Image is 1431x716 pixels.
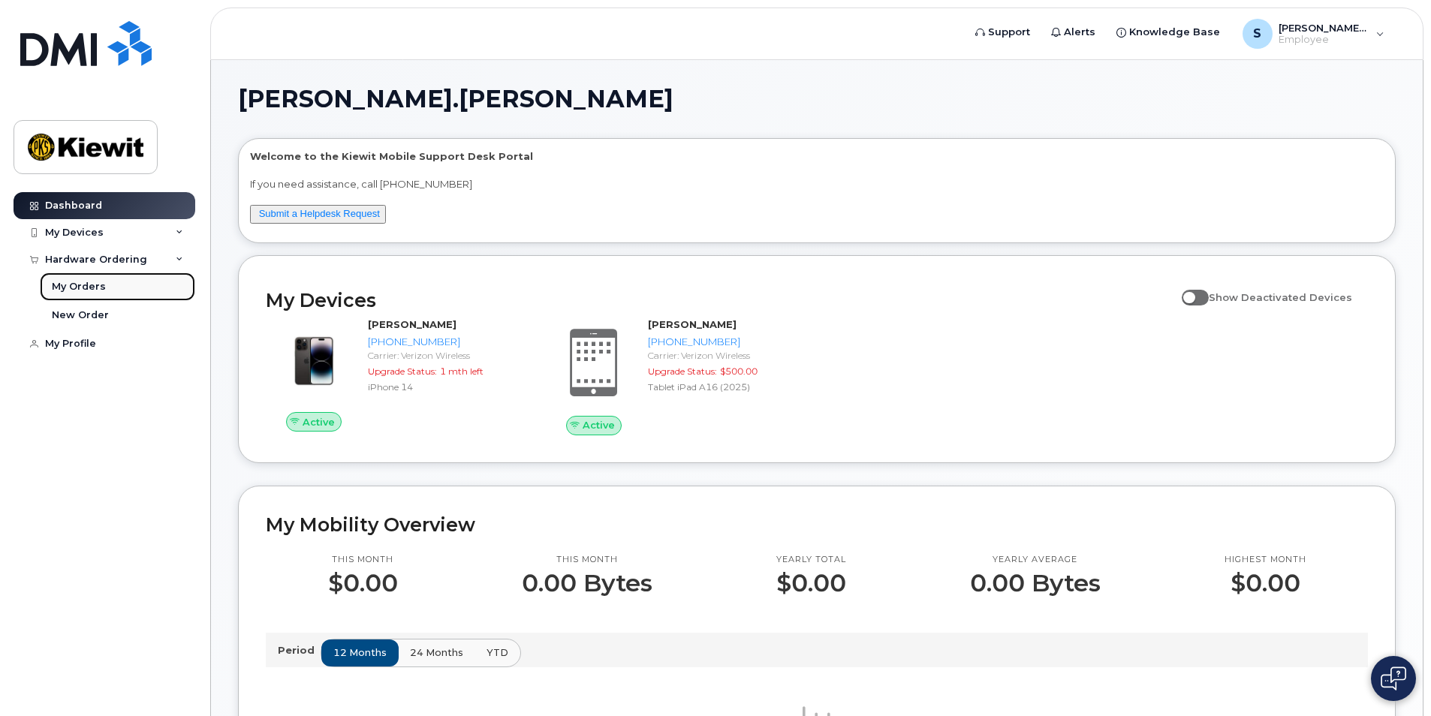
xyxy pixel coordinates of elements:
[328,570,398,597] p: $0.00
[522,554,652,566] p: This month
[522,570,652,597] p: 0.00 Bytes
[303,415,335,429] span: Active
[259,208,380,219] a: Submit a Helpdesk Request
[648,349,802,362] div: Carrier: Verizon Wireless
[250,177,1384,191] p: If you need assistance, call [PHONE_NUMBER]
[720,366,758,377] span: $500.00
[250,149,1384,164] p: Welcome to the Kiewit Mobile Support Desk Portal
[1381,666,1406,690] img: Open chat
[648,381,802,393] div: Tablet iPad A16 (2025)
[250,205,386,224] button: Submit a Helpdesk Request
[266,317,528,432] a: Active[PERSON_NAME][PHONE_NUMBER]Carrier: Verizon WirelessUpgrade Status:1 mth leftiPhone 14
[278,325,350,397] img: image20231002-3703462-njx0qo.jpeg
[440,366,484,377] span: 1 mth left
[278,643,321,657] p: Period
[487,645,508,660] span: YTD
[368,318,456,330] strong: [PERSON_NAME]
[368,349,522,362] div: Carrier: Verizon Wireless
[368,381,522,393] div: iPhone 14
[970,570,1101,597] p: 0.00 Bytes
[648,318,737,330] strong: [PERSON_NAME]
[238,88,673,110] span: [PERSON_NAME].[PERSON_NAME]
[368,366,437,377] span: Upgrade Status:
[776,570,846,597] p: $0.00
[1225,570,1306,597] p: $0.00
[648,335,802,349] div: [PHONE_NUMBER]
[1225,554,1306,566] p: Highest month
[368,335,522,349] div: [PHONE_NUMBER]
[583,418,615,432] span: Active
[266,289,1174,311] h2: My Devices
[410,645,463,660] span: 24 months
[970,554,1101,566] p: Yearly average
[1182,283,1194,295] input: Show Deactivated Devices
[546,317,808,435] a: Active[PERSON_NAME][PHONE_NUMBER]Carrier: Verizon WirelessUpgrade Status:$500.00Tablet iPad A16 (...
[266,513,1368,536] h2: My Mobility Overview
[648,366,717,377] span: Upgrade Status:
[328,554,398,566] p: This month
[776,554,846,566] p: Yearly total
[1209,291,1352,303] span: Show Deactivated Devices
